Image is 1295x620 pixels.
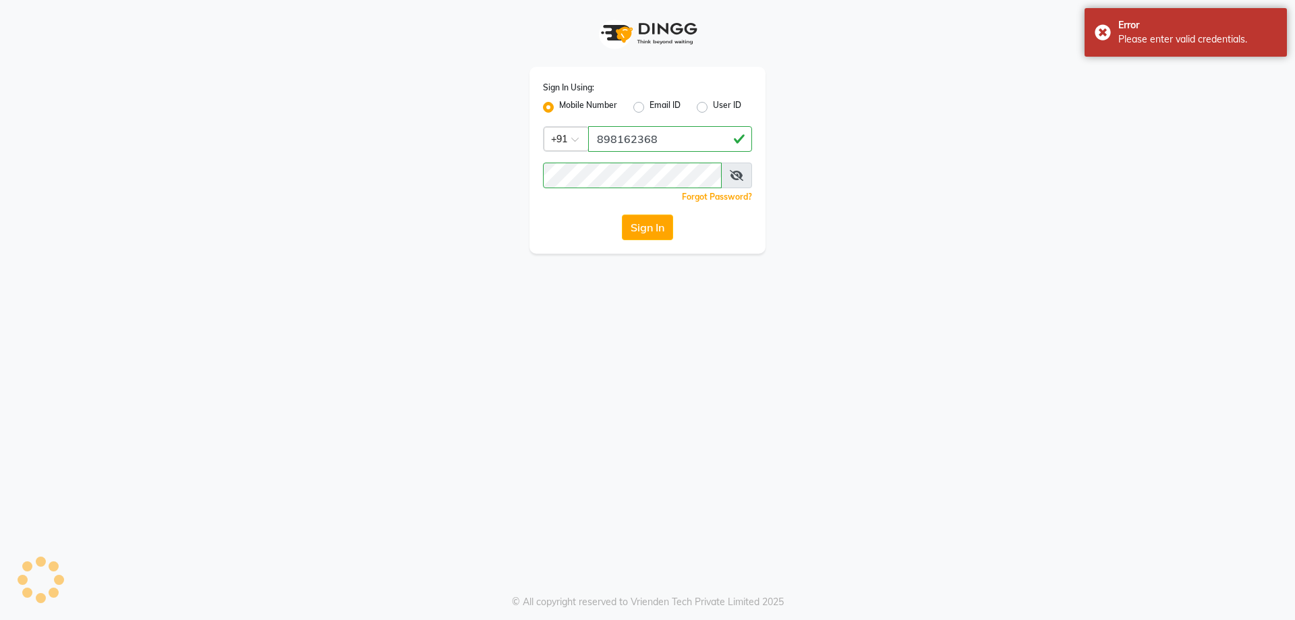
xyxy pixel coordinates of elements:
a: Forgot Password? [682,192,752,202]
button: Sign In [622,215,673,240]
input: Username [543,163,722,188]
div: Error [1118,18,1277,32]
img: logo1.svg [594,13,701,53]
div: Please enter valid credentials. [1118,32,1277,47]
label: Sign In Using: [543,82,594,94]
label: Email ID [650,99,681,115]
input: Username [588,126,752,152]
label: Mobile Number [559,99,617,115]
label: User ID [713,99,741,115]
